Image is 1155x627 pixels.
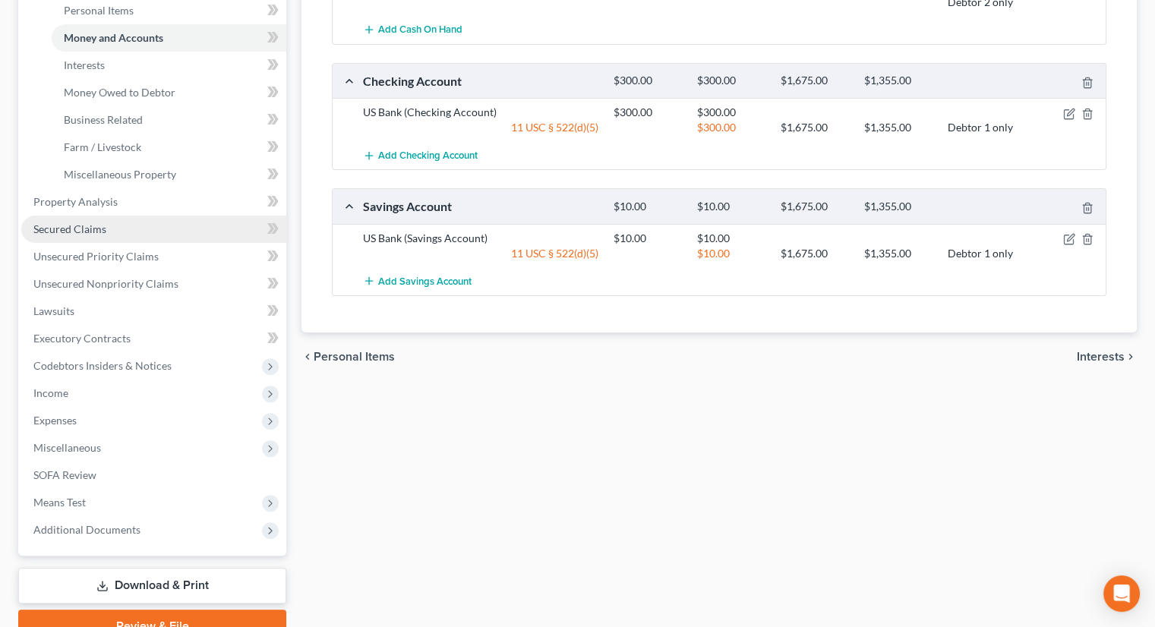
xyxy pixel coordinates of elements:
span: Interests [64,58,105,71]
div: $1,355.00 [857,246,940,261]
div: $1,675.00 [773,200,857,214]
span: Interests [1077,351,1125,363]
div: Debtor 1 only [940,246,1024,261]
i: chevron_left [301,351,314,363]
div: Savings Account [355,198,606,214]
a: Secured Claims [21,216,286,243]
span: Farm / Livestock [64,140,141,153]
span: Miscellaneous [33,441,101,454]
span: Personal Items [314,351,395,363]
div: $1,675.00 [773,120,857,135]
span: Lawsuits [33,304,74,317]
div: $1,675.00 [773,74,857,88]
a: Interests [52,52,286,79]
span: Executory Contracts [33,332,131,345]
div: 11 USC § 522(d)(5) [355,246,606,261]
span: SOFA Review [33,468,96,481]
div: $300.00 [690,74,773,88]
span: Unsecured Priority Claims [33,250,159,263]
span: Add Cash on Hand [378,24,462,36]
a: Executory Contracts [21,325,286,352]
span: Codebtors Insiders & Notices [33,359,172,372]
div: $1,355.00 [857,120,940,135]
a: Business Related [52,106,286,134]
a: Farm / Livestock [52,134,286,161]
span: Personal Items [64,4,134,17]
button: Interests chevron_right [1077,351,1137,363]
div: $10.00 [606,200,690,214]
span: Property Analysis [33,195,118,208]
a: Unsecured Priority Claims [21,243,286,270]
a: Money Owed to Debtor [52,79,286,106]
a: Lawsuits [21,298,286,325]
span: Add Savings Account [378,275,472,287]
a: Download & Print [18,568,286,603]
span: Additional Documents [33,523,140,536]
button: Add Savings Account [363,267,472,295]
i: chevron_right [1125,351,1137,363]
div: $300.00 [606,105,690,120]
div: $10.00 [606,231,690,246]
div: Checking Account [355,73,606,89]
span: Money and Accounts [64,31,163,44]
span: Secured Claims [33,222,106,235]
button: chevron_left Personal Items [301,351,395,363]
a: Money and Accounts [52,24,286,52]
span: Income [33,386,68,399]
span: Unsecured Nonpriority Claims [33,277,178,290]
div: $300.00 [690,120,773,135]
span: Money Owed to Debtor [64,86,175,99]
a: SOFA Review [21,462,286,489]
div: $300.00 [690,105,773,120]
div: Debtor 1 only [940,120,1024,135]
div: $1,355.00 [857,200,940,214]
span: Miscellaneous Property [64,168,176,181]
a: Miscellaneous Property [52,161,286,188]
div: $10.00 [690,200,773,214]
div: $10.00 [690,246,773,261]
span: Means Test [33,496,86,509]
div: $1,675.00 [773,246,857,261]
span: Add Checking Account [378,150,478,162]
button: Add Cash on Hand [363,16,462,44]
a: Property Analysis [21,188,286,216]
div: $10.00 [690,231,773,246]
div: US Bank (Checking Account) [355,105,606,120]
div: Open Intercom Messenger [1103,575,1140,612]
div: US Bank (Savings Account) [355,231,606,246]
div: $1,355.00 [857,74,940,88]
button: Add Checking Account [363,141,478,169]
a: Unsecured Nonpriority Claims [21,270,286,298]
span: Business Related [64,113,143,126]
div: 11 USC § 522(d)(5) [355,120,606,135]
span: Expenses [33,414,77,427]
div: $300.00 [606,74,690,88]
